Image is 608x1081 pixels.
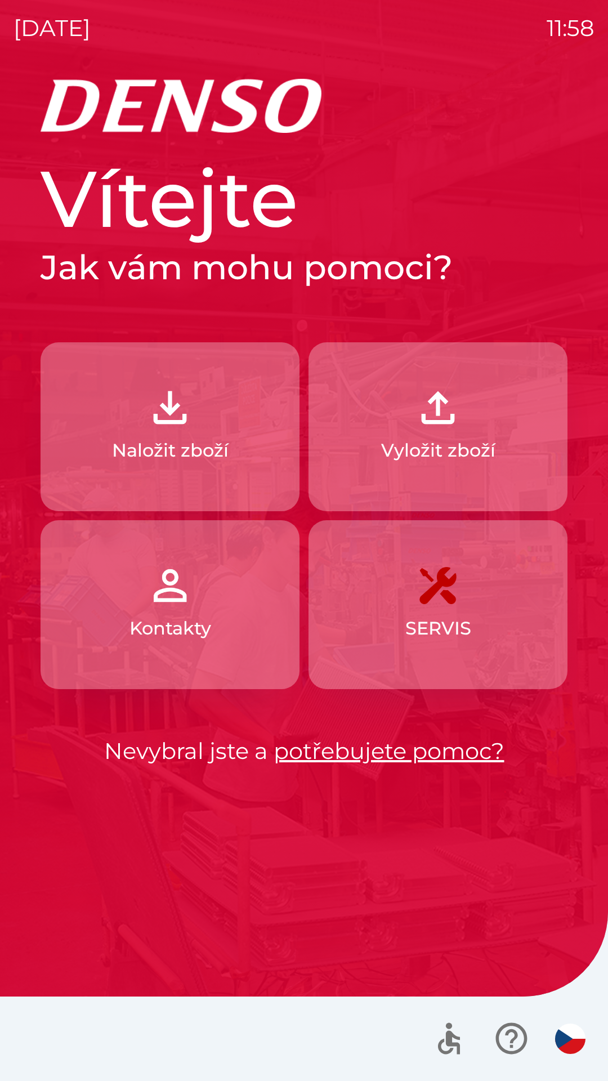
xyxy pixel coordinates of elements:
[381,437,495,464] p: Vyložit zboží
[413,561,463,610] img: 7408382d-57dc-4d4c-ad5a-dca8f73b6e74.png
[145,383,195,432] img: 918cc13a-b407-47b8-8082-7d4a57a89498.png
[41,151,567,247] h1: Vítejte
[41,734,567,768] p: Nevybral jste a
[309,520,567,689] button: SERVIS
[547,11,594,45] p: 11:58
[112,437,229,464] p: Naložit zboží
[41,79,567,133] img: Logo
[41,247,567,288] h2: Jak vám mohu pomoci?
[405,615,471,642] p: SERVIS
[145,561,195,610] img: 072f4d46-cdf8-44b2-b931-d189da1a2739.png
[555,1024,585,1054] img: cs flag
[309,342,567,511] button: Vyložit zboží
[14,11,91,45] p: [DATE]
[274,737,504,765] a: potřebujete pomoc?
[129,615,211,642] p: Kontakty
[41,520,299,689] button: Kontakty
[41,342,299,511] button: Naložit zboží
[413,383,463,432] img: 2fb22d7f-6f53-46d3-a092-ee91fce06e5d.png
